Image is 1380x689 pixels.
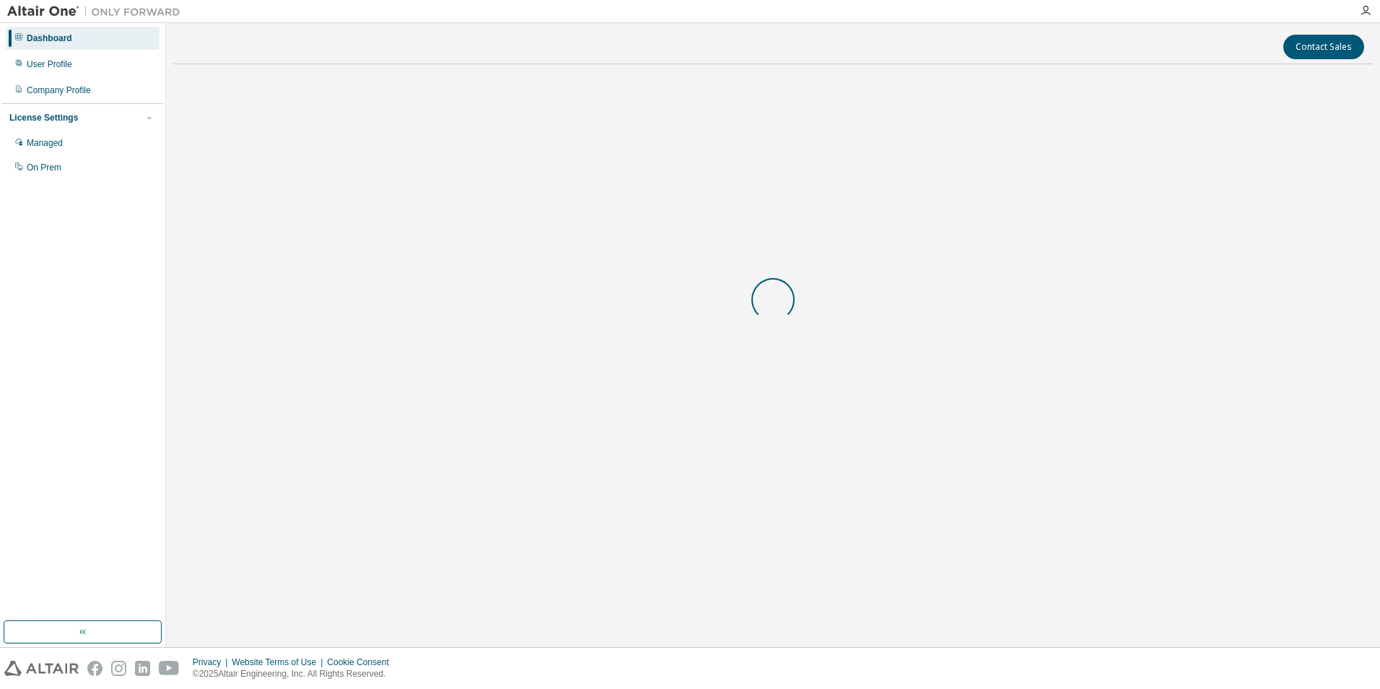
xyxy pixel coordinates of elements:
div: Website Terms of Use [232,656,327,668]
p: © 2025 Altair Engineering, Inc. All Rights Reserved. [193,668,398,680]
button: Contact Sales [1283,35,1364,59]
div: User Profile [27,58,72,70]
img: linkedin.svg [135,661,150,676]
div: Managed [27,137,63,149]
div: License Settings [9,112,78,123]
div: On Prem [27,162,61,173]
img: instagram.svg [111,661,126,676]
img: youtube.svg [159,661,180,676]
div: Cookie Consent [327,656,397,668]
img: altair_logo.svg [4,661,79,676]
div: Company Profile [27,84,91,96]
img: Altair One [7,4,188,19]
div: Privacy [193,656,232,668]
img: facebook.svg [87,661,102,676]
div: Dashboard [27,32,72,44]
